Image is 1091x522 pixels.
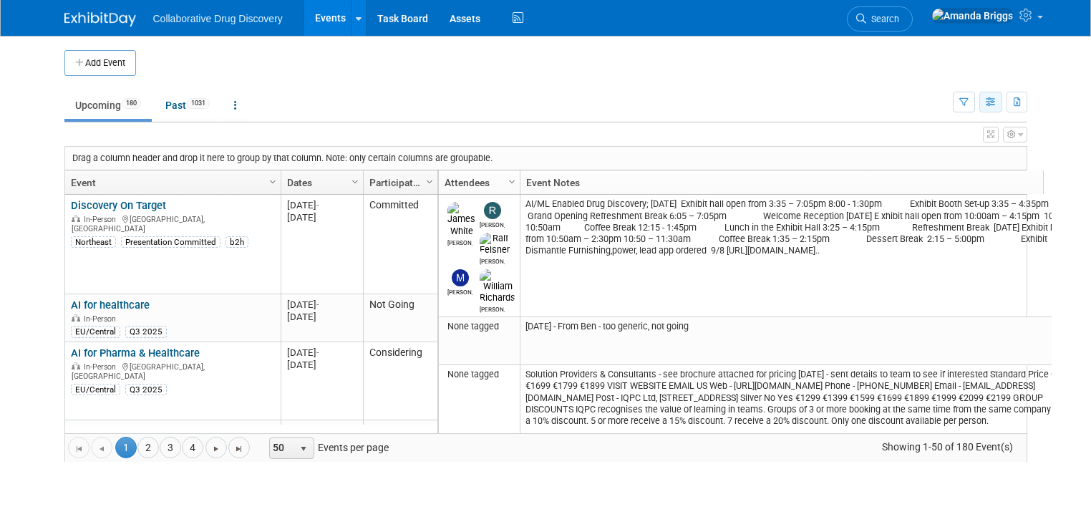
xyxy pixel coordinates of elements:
[84,314,120,324] span: In-Person
[444,369,514,380] div: None tagged
[182,437,203,458] a: 4
[287,347,357,359] div: [DATE]
[265,170,281,192] a: Column Settings
[155,92,220,119] a: Past1031
[868,437,1026,457] span: Showing 1-50 of 180 Event(s)
[64,12,136,26] img: ExhibitDay
[205,437,227,458] a: Go to the next page
[115,437,137,458] span: 1
[233,443,245,455] span: Go to the last page
[125,384,167,395] div: Q3 2025
[71,360,274,382] div: [GEOGRAPHIC_DATA], [GEOGRAPHIC_DATA]
[847,6,913,32] a: Search
[447,202,475,236] img: James White
[125,326,167,337] div: Q3 2025
[71,326,120,337] div: EU/Central
[71,213,274,234] div: [GEOGRAPHIC_DATA], [GEOGRAPHIC_DATA]
[480,233,510,256] img: Ralf Felsner
[267,176,278,188] span: Column Settings
[316,200,319,211] span: -
[153,13,283,24] span: Collaborative Drug Discovery
[71,236,116,248] div: Northeast
[866,14,899,24] span: Search
[122,98,141,109] span: 180
[480,256,505,265] div: Ralf Felsner
[445,170,510,195] a: Attendees
[447,286,472,296] div: Mitchell Buckley
[121,236,220,248] div: Presentation Committed
[96,443,107,455] span: Go to the previous page
[349,176,361,188] span: Column Settings
[71,170,271,195] a: Event
[287,211,357,223] div: [DATE]
[422,170,437,192] a: Column Settings
[363,195,437,294] td: Committed
[424,176,435,188] span: Column Settings
[72,362,80,369] img: In-Person Event
[287,311,357,323] div: [DATE]
[137,437,159,458] a: 2
[931,8,1014,24] img: Amanda Briggs
[228,437,250,458] a: Go to the last page
[447,237,472,246] div: James White
[444,321,514,332] div: None tagged
[504,170,520,192] a: Column Settings
[71,347,200,359] a: AI for Pharma & Healthcare
[506,176,518,188] span: Column Settings
[526,170,1086,195] a: Event Notes
[72,314,80,322] img: In-Person Event
[73,443,84,455] span: Go to the first page
[363,294,437,342] td: Not Going
[480,304,505,313] div: William Richards
[160,437,181,458] a: 3
[480,269,515,304] img: William Richards
[91,437,112,458] a: Go to the previous page
[298,443,309,455] span: select
[64,92,152,119] a: Upcoming180
[64,50,136,76] button: Add Event
[72,215,80,222] img: In-Person Event
[65,147,1027,170] div: Drag a column header and drop it here to group by that column. Note: only certain columns are gro...
[71,384,120,395] div: EU/Central
[251,437,403,458] span: Events per page
[84,362,120,372] span: In-Person
[287,299,357,311] div: [DATE]
[210,443,222,455] span: Go to the next page
[226,236,248,248] div: b2h
[363,342,437,420] td: Considering
[452,269,469,286] img: Mitchell Buckley
[187,98,210,109] span: 1031
[316,347,319,358] span: -
[363,420,437,468] td: Considering
[71,199,166,212] a: Discovery On Target
[270,438,294,458] span: 50
[484,202,501,219] img: Ryan Censullo
[287,170,354,195] a: Dates
[84,215,120,224] span: In-Person
[480,219,505,228] div: Ryan Censullo
[287,359,357,371] div: [DATE]
[347,170,363,192] a: Column Settings
[68,437,89,458] a: Go to the first page
[316,299,319,310] span: -
[369,170,428,195] a: Participation
[71,299,150,311] a: AI for healthcare
[287,199,357,211] div: [DATE]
